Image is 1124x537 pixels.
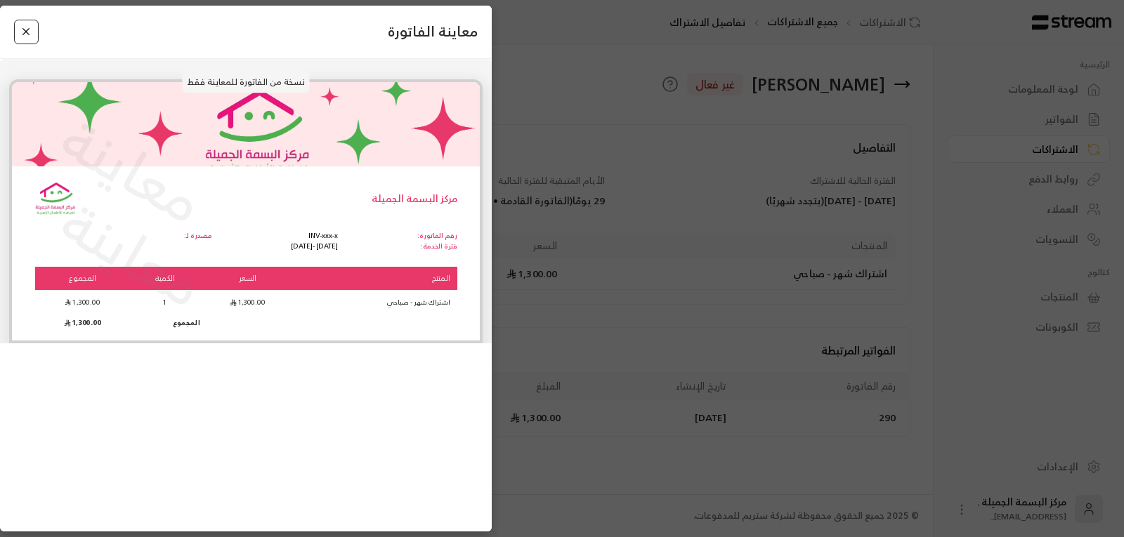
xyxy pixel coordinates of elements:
p: INV-xxx-x [291,231,338,241]
td: 1,300.00 [35,316,131,330]
p: معاينة [46,95,219,244]
p: نسخة من الفاتورة للمعاينة فقط [183,70,310,93]
th: السعر [200,267,296,290]
img: image%20%2889%29_ihfsm.png [12,82,480,166]
p: معاينة [46,179,219,327]
p: مركز البسمة الجميلة [372,192,457,206]
p: فترة الخدمة: [417,241,457,252]
span: معاينة الفاتورة [388,21,478,42]
p: [DATE] - [DATE] [291,241,338,252]
td: اشتراك شهر - صباحي [296,291,457,314]
p: مصدرة لـ: [184,231,212,241]
td: 1,300.00 [35,291,131,314]
th: المنتج [296,267,457,290]
table: Products [35,265,457,331]
td: 1,300.00 [200,291,296,314]
th: المجموع [35,267,131,290]
td: المجموع [130,316,200,330]
img: Logo [35,178,77,220]
button: Close [14,20,39,44]
p: رقم الفاتورة: [417,231,457,241]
